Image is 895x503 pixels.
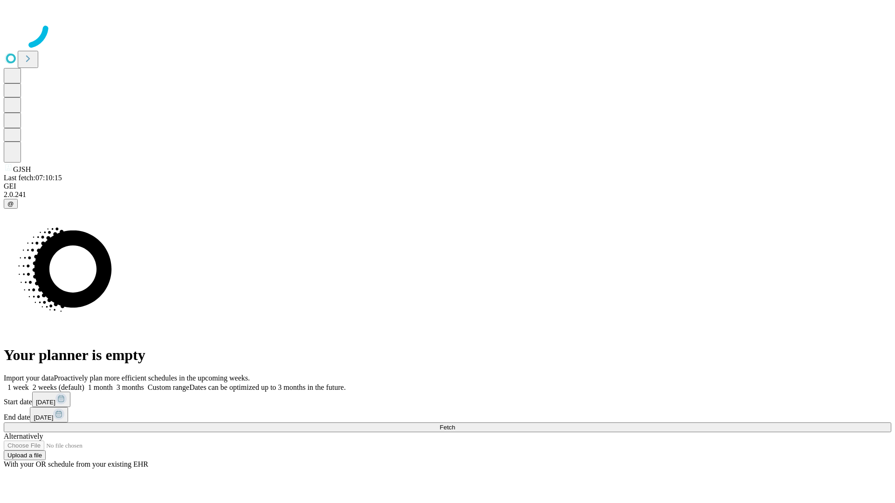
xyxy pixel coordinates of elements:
[36,399,55,406] span: [DATE]
[4,174,62,182] span: Last fetch: 07:10:15
[4,392,891,407] div: Start date
[32,392,70,407] button: [DATE]
[4,374,54,382] span: Import your data
[88,383,113,391] span: 1 month
[54,374,250,382] span: Proactively plan more efficient schedules in the upcoming weeks.
[7,383,29,391] span: 1 week
[7,200,14,207] span: @
[4,432,43,440] span: Alternatively
[4,190,891,199] div: 2.0.241
[34,414,53,421] span: [DATE]
[4,347,891,364] h1: Your planner is empty
[4,199,18,209] button: @
[30,407,68,422] button: [DATE]
[440,424,455,431] span: Fetch
[4,182,891,190] div: GEI
[148,383,189,391] span: Custom range
[189,383,345,391] span: Dates can be optimized up to 3 months in the future.
[4,422,891,432] button: Fetch
[13,165,31,173] span: GJSH
[4,407,891,422] div: End date
[117,383,144,391] span: 3 months
[33,383,84,391] span: 2 weeks (default)
[4,450,46,460] button: Upload a file
[4,460,148,468] span: With your OR schedule from your existing EHR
